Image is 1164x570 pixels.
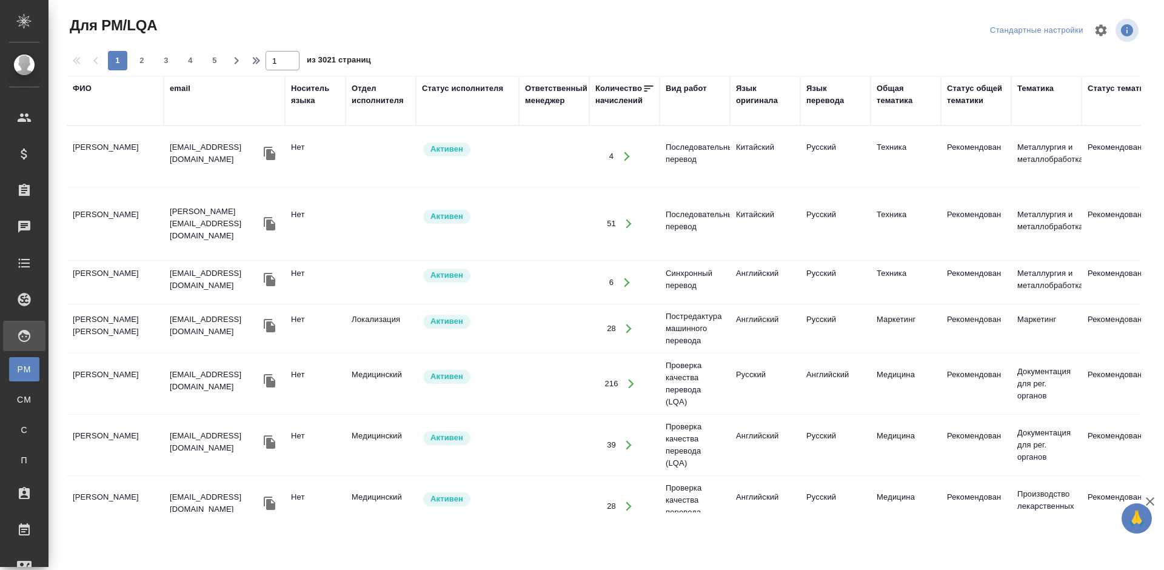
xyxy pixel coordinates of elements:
div: Ответственный менеджер [525,82,587,107]
td: Медицина [871,485,941,528]
td: Нет [285,135,346,178]
div: 51 [607,218,616,230]
div: Рядовой исполнитель: назначай с учетом рейтинга [422,430,513,446]
div: Рядовой исполнитель: назначай с учетом рейтинга [422,141,513,158]
td: Рекомендован [941,307,1011,350]
td: Китайский [730,203,800,245]
td: Рекомендован [941,261,1011,304]
p: [EMAIL_ADDRESS][DOMAIN_NAME] [170,141,261,166]
td: [PERSON_NAME] [67,363,164,405]
td: Производство лекарственных препаратов [1011,482,1082,531]
td: Русский [800,485,871,528]
td: Нет [285,307,346,350]
td: Проверка качества перевода (LQA) [660,476,730,537]
td: Документация для рег. органов [1011,421,1082,469]
td: Нет [285,363,346,405]
td: Английский [800,363,871,405]
div: Отдел исполнителя [352,82,410,107]
td: Русский [730,363,800,405]
div: Статус исполнителя [422,82,503,95]
td: Медицинский [346,424,416,466]
td: Английский [730,485,800,528]
a: С [9,418,39,442]
div: Носитель языка [291,82,339,107]
p: [EMAIL_ADDRESS][DOMAIN_NAME] [170,267,261,292]
span: 2 [132,55,152,67]
button: Скопировать [261,433,279,451]
div: 4 [609,150,614,163]
div: Рядовой исполнитель: назначай с учетом рейтинга [422,491,513,508]
p: Активен [430,432,463,444]
td: Английский [730,424,800,466]
button: Открыть работы [617,433,641,458]
div: Количество начислений [595,82,643,107]
td: Металлургия и металлобработка [1011,203,1082,245]
span: Для PM/LQA [67,16,157,35]
td: Нет [285,485,346,528]
div: Тематика [1017,82,1054,95]
p: Активен [430,315,463,327]
td: Рекомендован [941,363,1011,405]
span: CM [15,394,33,406]
div: split button [987,21,1086,40]
td: Рекомендован [941,203,1011,245]
td: Русский [800,203,871,245]
button: Скопировать [261,270,279,289]
div: email [170,82,190,95]
p: Активен [430,370,463,383]
td: Документация для рег. органов [1011,360,1082,408]
td: Металлургия и металлобработка [1011,135,1082,178]
td: Рекомендован [941,485,1011,528]
span: С [15,424,33,436]
span: 3 [156,55,176,67]
button: 3 [156,51,176,70]
span: из 3021 страниц [307,53,371,70]
span: PM [15,363,33,375]
p: [EMAIL_ADDRESS][DOMAIN_NAME] [170,491,261,515]
p: [PERSON_NAME][EMAIL_ADDRESS][DOMAIN_NAME] [170,206,261,242]
td: [PERSON_NAME] [PERSON_NAME] [67,307,164,350]
button: Скопировать [261,494,279,512]
td: Последовательный перевод [660,135,730,178]
div: Вид работ [666,82,707,95]
button: Открыть работы [617,317,641,341]
td: Русский [800,135,871,178]
td: Медицинский [346,485,416,528]
span: Посмотреть информацию [1115,19,1141,42]
td: [PERSON_NAME] [67,203,164,245]
button: 5 [205,51,224,70]
td: Медицина [871,424,941,466]
td: Китайский [730,135,800,178]
td: Английский [730,307,800,350]
td: [PERSON_NAME] [67,424,164,466]
td: Русский [800,307,871,350]
a: П [9,448,39,472]
button: Скопировать [261,215,279,233]
div: Статус общей тематики [947,82,1005,107]
div: Язык оригинала [736,82,794,107]
td: Рекомендован [941,135,1011,178]
button: Скопировать [261,317,279,335]
button: Скопировать [261,372,279,390]
td: Медицина [871,363,941,405]
span: Настроить таблицу [1086,16,1115,45]
p: Активен [430,493,463,505]
td: Локализация [346,307,416,350]
td: Русский [800,261,871,304]
span: 4 [181,55,200,67]
td: Русский [800,424,871,466]
button: 2 [132,51,152,70]
p: [EMAIL_ADDRESS][DOMAIN_NAME] [170,313,261,338]
p: [EMAIL_ADDRESS][DOMAIN_NAME] [170,369,261,393]
td: Техника [871,135,941,178]
p: Активен [430,269,463,281]
p: Активен [430,143,463,155]
td: Проверка качества перевода (LQA) [660,415,730,475]
td: Проверка качества перевода (LQA) [660,354,730,414]
td: Английский [730,261,800,304]
button: Открыть работы [617,212,641,236]
span: 🙏 [1126,506,1147,531]
div: Рядовой исполнитель: назначай с учетом рейтинга [422,209,513,225]
a: PM [9,357,39,381]
div: Рядовой исполнитель: назначай с учетом рейтинга [422,313,513,330]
